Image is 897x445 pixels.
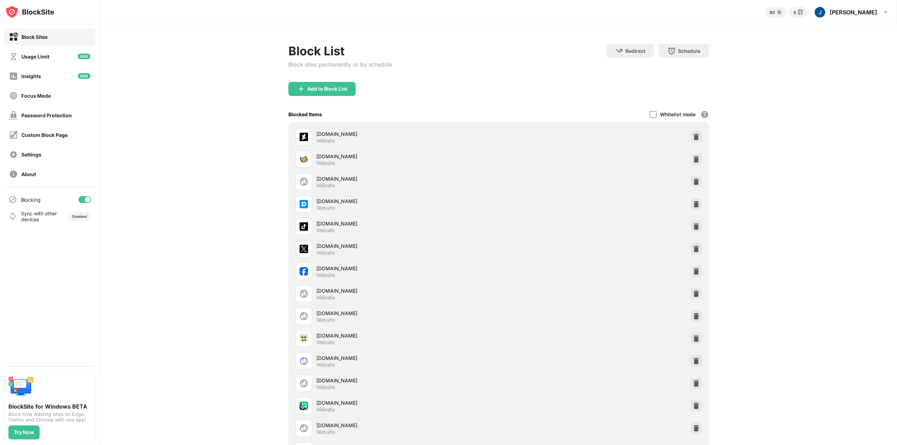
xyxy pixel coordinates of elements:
img: password-protection-off.svg [9,111,18,120]
div: Website [316,339,335,346]
img: favicons [300,133,308,141]
div: 4 [793,10,796,15]
img: new-icon.svg [78,54,90,59]
img: push-desktop.svg [8,375,34,400]
img: settings-off.svg [9,150,18,159]
img: customize-block-page-off.svg [9,131,18,139]
img: favicons [300,200,308,208]
img: about-off.svg [9,170,18,179]
div: [DOMAIN_NAME] [316,287,499,294]
img: favicons [300,178,308,186]
div: Password Protection [21,112,72,118]
img: logo-blocksite.svg [5,5,54,19]
div: Blocking [21,197,41,203]
div: [DOMAIN_NAME] [316,265,499,272]
div: [DOMAIN_NAME] [316,399,499,406]
img: favicons [300,334,308,343]
div: Website [316,138,335,144]
div: Insights [21,73,41,79]
div: Settings [21,152,41,158]
div: [DOMAIN_NAME] [316,422,499,429]
div: Website [316,429,335,435]
div: [DOMAIN_NAME] [316,197,499,205]
div: Schedule [678,48,700,54]
div: Website [316,362,335,368]
div: Website [316,227,335,234]
div: Website [316,294,335,301]
div: [DOMAIN_NAME] [316,175,499,182]
img: new-icon.svg [78,73,90,79]
div: Disabled [72,214,87,218]
img: sync-icon.svg [8,212,17,221]
div: Block List [288,44,392,58]
img: favicons [300,267,308,276]
img: blocking-icon.svg [8,195,17,204]
img: focus-off.svg [9,91,18,100]
div: Website [316,406,335,413]
img: favicons [300,222,308,231]
div: Block Sites [21,34,48,40]
div: Website [316,160,335,166]
div: [DOMAIN_NAME] [316,130,499,138]
div: Block sites permanently or by schedule [288,61,392,68]
img: time-usage-off.svg [9,52,18,61]
div: Sync with other devices [21,210,57,222]
img: favicons [300,357,308,365]
div: 90 [769,10,775,15]
img: favicons [300,379,308,388]
img: reward-small.svg [796,8,804,16]
img: favicons [300,290,308,298]
img: favicons [300,424,308,432]
div: Custom Block Page [21,132,68,138]
div: Website [316,250,335,256]
img: favicons [300,245,308,253]
div: [DOMAIN_NAME] [316,332,499,339]
img: insights-off.svg [9,72,18,81]
div: [DOMAIN_NAME] [316,153,499,160]
div: Website [316,384,335,390]
div: Usage Limit [21,54,49,60]
div: [PERSON_NAME] [830,9,877,16]
img: favicons [300,402,308,410]
div: Focus Mode [21,93,51,99]
div: Website [316,317,335,323]
div: [DOMAIN_NAME] [316,377,499,384]
div: About [21,171,36,177]
img: points-small.svg [775,8,783,16]
div: [DOMAIN_NAME] [316,220,499,227]
div: Website [316,182,335,189]
div: Add to Block List [307,86,347,92]
div: Block time wasting sites on Edge, Firefox and Chrome with one app! [8,411,91,423]
div: Try Now [14,430,34,435]
div: Website [316,272,335,278]
img: block-on.svg [9,33,18,41]
div: [DOMAIN_NAME] [316,354,499,362]
div: Whitelist mode [660,111,696,117]
img: ACg8ocJ5eu4XDOrC8zzKFwwDcQ3qBiFYGWYRXzfw4xQXhrS8=s96-c [814,7,826,18]
div: [DOMAIN_NAME] [316,242,499,250]
div: BlockSite for Windows BETA [8,403,91,410]
div: Blocked Items [288,111,322,117]
div: [DOMAIN_NAME] [316,310,499,317]
img: favicons [300,312,308,320]
img: favicons [300,155,308,164]
div: Redirect [625,48,645,54]
div: Website [316,205,335,211]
